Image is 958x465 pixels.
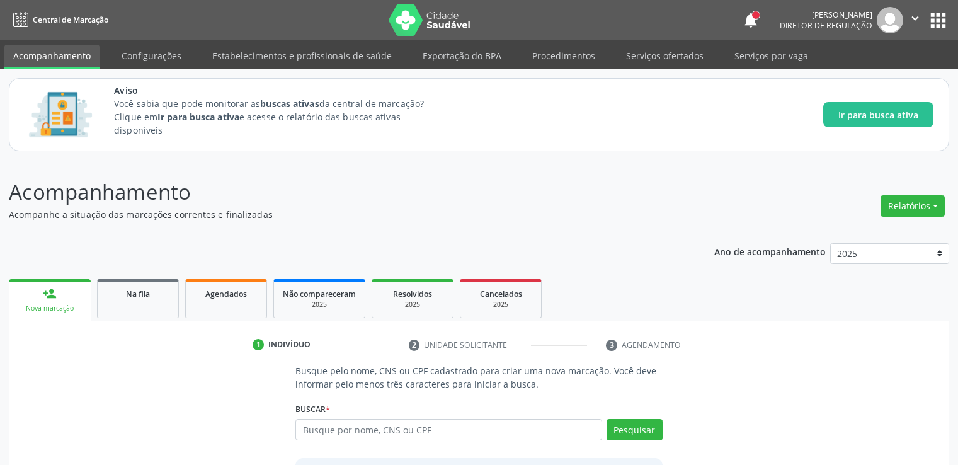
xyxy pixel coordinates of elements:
button: Relatórios [881,195,945,217]
a: Configurações [113,45,190,67]
a: Serviços por vaga [726,45,817,67]
strong: buscas ativas [260,98,319,110]
label: Buscar [295,399,330,419]
span: Cancelados [480,289,522,299]
a: Exportação do BPA [414,45,510,67]
div: person_add [43,287,57,301]
p: Acompanhe a situação das marcações correntes e finalizadas [9,208,667,221]
strong: Ir para busca ativa [157,111,239,123]
p: Busque pelo nome, CNS ou CPF cadastrado para criar uma nova marcação. Você deve informar pelo men... [295,364,662,391]
div: Indivíduo [268,339,311,350]
button:  [903,7,927,33]
a: Procedimentos [523,45,604,67]
a: Acompanhamento [4,45,100,69]
p: Você sabia que pode monitorar as da central de marcação? Clique em e acesse o relatório das busca... [114,97,447,137]
div: 2025 [381,300,444,309]
input: Busque por nome, CNS ou CPF [295,419,602,440]
a: Serviços ofertados [617,45,712,67]
span: Na fila [126,289,150,299]
span: Agendados [205,289,247,299]
span: Aviso [114,84,447,97]
img: img [877,7,903,33]
div: 2025 [469,300,532,309]
p: Ano de acompanhamento [714,243,826,259]
span: Central de Marcação [33,14,108,25]
button: notifications [742,11,760,29]
span: Diretor de regulação [780,20,872,31]
a: Central de Marcação [9,9,108,30]
button: apps [927,9,949,32]
i:  [908,11,922,25]
div: Nova marcação [18,304,82,313]
div: [PERSON_NAME] [780,9,872,20]
button: Ir para busca ativa [823,102,933,127]
span: Ir para busca ativa [838,108,918,122]
span: Não compareceram [283,289,356,299]
div: 1 [253,339,264,350]
img: Imagem de CalloutCard [25,86,96,143]
p: Acompanhamento [9,176,667,208]
div: 2025 [283,300,356,309]
a: Estabelecimentos e profissionais de saúde [203,45,401,67]
span: Resolvidos [393,289,432,299]
button: Pesquisar [607,419,663,440]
